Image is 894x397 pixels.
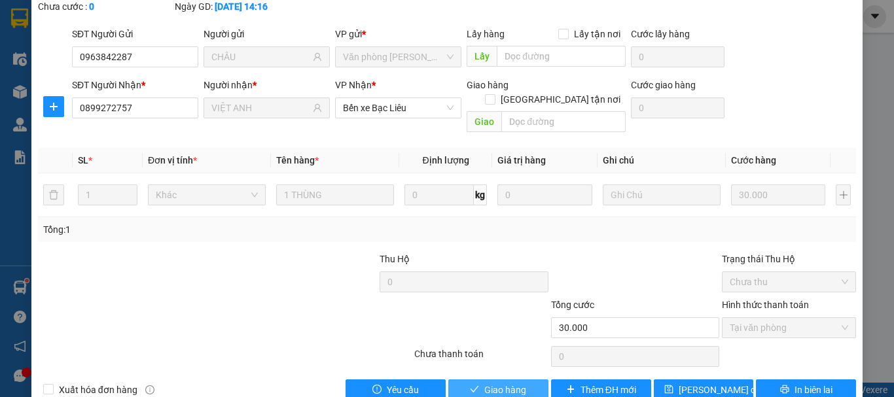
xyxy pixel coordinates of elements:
[313,103,322,112] span: user
[211,101,310,115] input: Tên người nhận
[215,1,268,12] b: [DATE] 14:16
[497,46,626,67] input: Dọc đường
[664,385,673,395] span: save
[43,222,346,237] div: Tổng: 1
[72,27,198,41] div: SĐT Người Gửi
[474,184,487,205] span: kg
[387,383,419,397] span: Yêu cầu
[72,78,198,92] div: SĐT Người Nhận
[603,184,721,205] input: Ghi Chú
[566,385,575,395] span: plus
[204,27,330,41] div: Người gửi
[551,300,594,310] span: Tổng cước
[731,155,776,165] span: Cước hàng
[422,155,469,165] span: Định lượng
[836,184,851,205] button: plus
[722,252,856,266] div: Trạng thái Thu Hộ
[631,80,696,90] label: Cước giao hàng
[569,27,626,41] span: Lấy tận nơi
[581,383,636,397] span: Thêm ĐH mới
[43,96,64,117] button: plus
[78,155,88,165] span: SL
[148,155,197,165] span: Đơn vị tính
[380,254,410,264] span: Thu Hộ
[89,1,94,12] b: 0
[730,272,848,292] span: Chưa thu
[497,155,546,165] span: Giá trị hàng
[276,155,319,165] span: Tên hàng
[631,46,724,67] input: Cước lấy hàng
[343,47,454,67] span: Văn phòng Hồ Chí Minh
[372,385,382,395] span: exclamation-circle
[470,385,479,395] span: check
[467,29,505,39] span: Lấy hàng
[43,184,64,205] button: delete
[497,184,592,205] input: 0
[795,383,832,397] span: In biên lai
[631,97,724,118] input: Cước giao hàng
[44,101,63,112] span: plus
[631,29,690,39] label: Cước lấy hàng
[413,347,550,370] div: Chưa thanh toán
[679,383,803,397] span: [PERSON_NAME] chuyển hoàn
[780,385,789,395] span: printer
[495,92,626,107] span: [GEOGRAPHIC_DATA] tận nơi
[467,80,509,90] span: Giao hàng
[501,111,626,132] input: Dọc đường
[211,50,310,64] input: Tên người gửi
[722,300,809,310] label: Hình thức thanh toán
[156,185,258,205] span: Khác
[335,80,372,90] span: VP Nhận
[467,111,501,132] span: Giao
[335,27,461,41] div: VP gửi
[54,383,143,397] span: Xuất hóa đơn hàng
[467,46,497,67] span: Lấy
[204,78,330,92] div: Người nhận
[276,184,394,205] input: VD: Bàn, Ghế
[313,52,322,61] span: user
[343,98,454,118] span: Bến xe Bạc Liêu
[598,148,726,173] th: Ghi chú
[145,385,154,394] span: info-circle
[730,318,848,337] span: Tại văn phòng
[484,383,526,397] span: Giao hàng
[731,184,825,205] input: 0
